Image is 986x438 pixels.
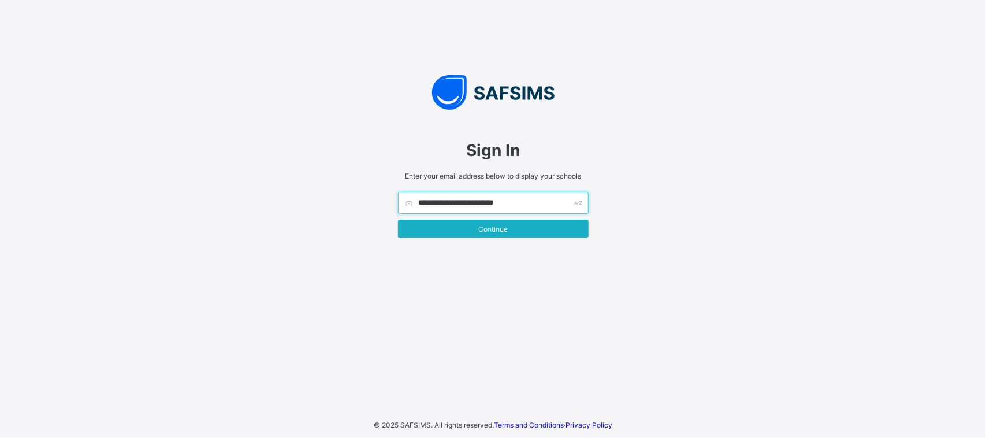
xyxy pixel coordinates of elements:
span: Sign In [398,140,589,160]
a: Privacy Policy [565,421,612,429]
img: SAFSIMS Logo [386,75,600,110]
span: · [494,421,612,429]
span: Enter your email address below to display your schools [398,172,589,180]
span: Continue [407,225,580,233]
span: © 2025 SAFSIMS. All rights reserved. [374,421,494,429]
a: Terms and Conditions [494,421,564,429]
